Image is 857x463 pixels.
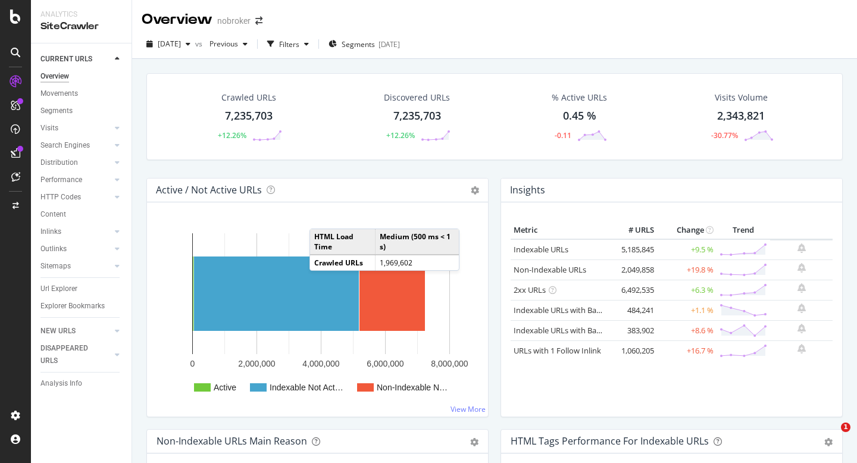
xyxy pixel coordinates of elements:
div: Visits [40,122,58,134]
td: +8.6 % [657,320,717,340]
a: Indexable URLs with Bad H1 [514,305,613,315]
div: DISAPPEARED URLS [40,342,101,367]
a: View More [451,404,486,414]
a: Indexable URLs [514,244,568,255]
i: Options [471,186,479,195]
a: DISAPPEARED URLS [40,342,111,367]
div: HTML Tags Performance for Indexable URLs [511,435,709,447]
div: Overview [40,70,69,83]
td: +6.3 % [657,280,717,300]
div: bell-plus [797,344,806,353]
td: 2,049,858 [609,259,657,280]
iframe: Intercom live chat [817,423,845,451]
a: Movements [40,87,123,100]
div: Search Engines [40,139,90,152]
div: bell-plus [797,243,806,253]
a: Inlinks [40,226,111,238]
div: Content [40,208,66,221]
a: Explorer Bookmarks [40,300,123,312]
td: +19.8 % [657,259,717,280]
div: -0.11 [555,130,571,140]
a: URLs with 1 Follow Inlink [514,345,601,356]
div: gear [470,438,478,446]
div: Outlinks [40,243,67,255]
td: +1.1 % [657,300,717,320]
a: Segments [40,105,123,117]
div: Movements [40,87,78,100]
span: Previous [205,39,238,49]
div: Distribution [40,157,78,169]
div: Non-Indexable URLs Main Reason [157,435,307,447]
a: 2xx URLs [514,284,546,295]
th: Change [657,221,717,239]
div: bell-plus [797,324,806,333]
text: 2,000,000 [238,359,275,368]
td: 383,902 [609,320,657,340]
div: [DATE] [379,39,400,49]
div: arrow-right-arrow-left [255,17,262,25]
a: Analysis Info [40,377,123,390]
div: Segments [40,105,73,117]
div: -30.77% [711,130,738,140]
svg: A chart. [157,221,478,407]
td: HTML Load Time [310,229,376,255]
div: Discovered URLs [384,92,450,104]
a: Performance [40,174,111,186]
td: 1,969,602 [376,255,459,270]
div: 2,343,821 [717,108,765,124]
a: CURRENT URLS [40,53,111,65]
div: 7,235,703 [225,108,273,124]
th: Metric [511,221,609,239]
a: Url Explorer [40,283,123,295]
a: Overview [40,70,123,83]
button: Previous [205,35,252,54]
div: 7,235,703 [393,108,441,124]
div: CURRENT URLS [40,53,92,65]
div: Crawled URLs [221,92,276,104]
h4: Active / Not Active URLs [156,182,262,198]
div: Performance [40,174,82,186]
td: 1,060,205 [609,340,657,361]
a: Distribution [40,157,111,169]
a: Search Engines [40,139,111,152]
div: Url Explorer [40,283,77,295]
a: Outlinks [40,243,111,255]
div: HTTP Codes [40,191,81,204]
a: Non-Indexable URLs [514,264,586,275]
div: NEW URLS [40,325,76,337]
a: Content [40,208,123,221]
div: bell-plus [797,304,806,313]
span: Segments [342,39,375,49]
td: Medium (500 ms < 1 s) [376,229,459,255]
span: 2025 Sep. 1st [158,39,181,49]
div: % Active URLs [552,92,607,104]
div: Analysis Info [40,377,82,390]
div: Analytics [40,10,122,20]
button: [DATE] [142,35,195,54]
text: Non-Indexable N… [377,383,448,392]
text: 6,000,000 [367,359,404,368]
span: vs [195,39,205,49]
div: Visits Volume [715,92,768,104]
div: bell-plus [797,283,806,293]
button: Segments[DATE] [324,35,405,54]
div: Inlinks [40,226,61,238]
td: +16.7 % [657,340,717,361]
text: 4,000,000 [302,359,339,368]
span: 1 [841,423,850,432]
td: Crawled URLs [310,255,376,270]
a: HTTP Codes [40,191,111,204]
td: +9.5 % [657,239,717,260]
text: Indexable Not Act… [270,383,343,392]
text: Active [214,383,236,392]
h4: Insights [510,182,545,198]
div: Sitemaps [40,260,71,273]
div: Overview [142,10,212,30]
td: 5,185,845 [609,239,657,260]
td: 6,492,535 [609,280,657,300]
th: Trend [717,221,770,239]
a: Indexable URLs with Bad Description [514,325,643,336]
div: bell-plus [797,263,806,273]
a: Visits [40,122,111,134]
